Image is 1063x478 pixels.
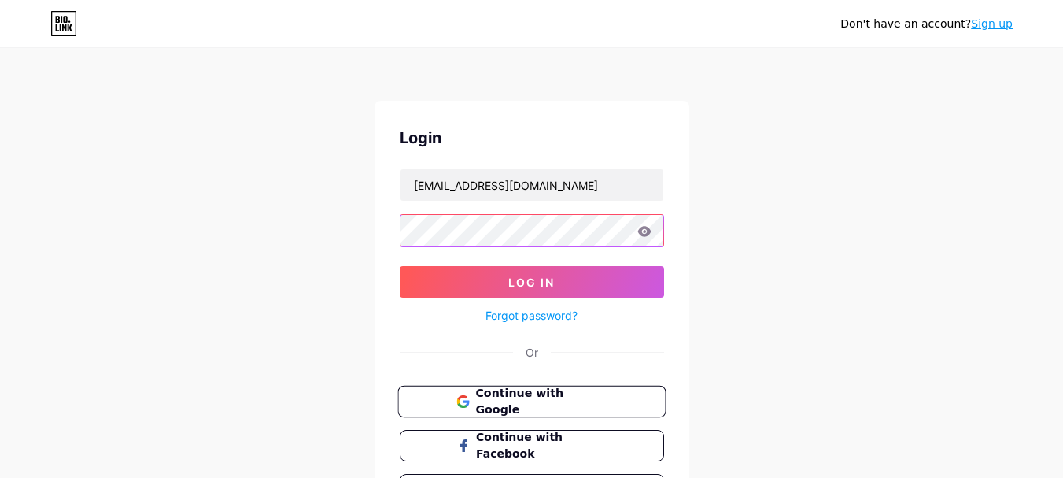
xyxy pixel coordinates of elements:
input: Username [400,169,663,201]
button: Continue with Google [397,386,666,418]
span: Log In [508,276,555,289]
div: Login [400,126,664,150]
button: Continue with Facebook [400,430,664,461]
a: Forgot password? [485,307,578,324]
div: Or [526,344,538,361]
div: Don't have an account? [840,16,1013,32]
button: Log In [400,266,664,298]
span: Continue with Facebook [476,429,606,462]
a: Sign up [971,17,1013,30]
span: Continue with Google [475,385,607,419]
a: Continue with Google [400,386,664,417]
